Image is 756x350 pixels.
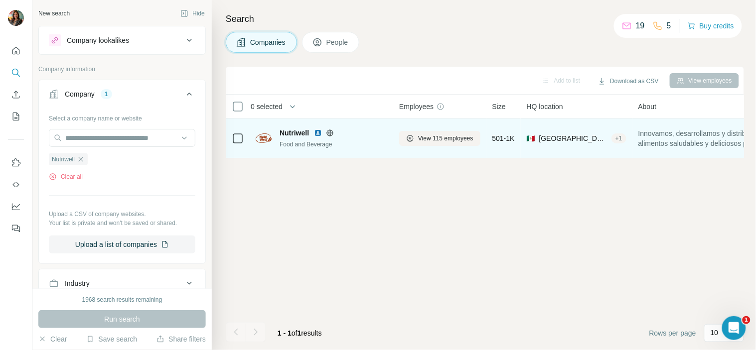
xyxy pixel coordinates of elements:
[86,334,137,344] button: Save search
[667,20,671,32] p: 5
[418,134,473,143] span: View 115 employees
[280,128,309,138] span: Nutriwell
[173,6,212,21] button: Hide
[38,65,206,74] p: Company information
[492,102,506,112] span: Size
[251,102,283,112] span: 0 selected
[492,133,515,143] span: 501-1K
[314,129,322,137] img: LinkedIn logo
[611,134,626,143] div: + 1
[8,198,24,216] button: Dashboard
[49,219,195,228] p: Your list is private and won't be saved or shared.
[49,172,83,181] button: Clear all
[539,133,607,143] span: [GEOGRAPHIC_DATA], [GEOGRAPHIC_DATA]
[67,35,129,45] div: Company lookalikes
[250,37,287,47] span: Companies
[65,89,95,99] div: Company
[101,90,112,99] div: 1
[8,108,24,125] button: My lists
[39,271,205,295] button: Industry
[292,329,298,337] span: of
[743,316,751,324] span: 1
[156,334,206,344] button: Share filters
[8,10,24,26] img: Avatar
[649,328,696,338] span: Rows per page
[49,110,195,123] div: Select a company name or website
[711,328,719,338] p: 10
[399,102,434,112] span: Employees
[65,278,90,288] div: Industry
[8,42,24,60] button: Quick start
[8,64,24,82] button: Search
[39,82,205,110] button: Company1
[280,140,387,149] div: Food and Beverage
[226,12,744,26] h4: Search
[256,133,272,143] img: Logo of Nutriwell
[399,131,480,146] button: View 115 employees
[52,155,75,164] span: Nutriwell
[8,176,24,194] button: Use Surfe API
[8,86,24,104] button: Enrich CSV
[82,295,162,304] div: 1968 search results remaining
[636,20,645,32] p: 19
[38,334,67,344] button: Clear
[722,316,746,340] iframe: Intercom live chat
[591,74,665,89] button: Download as CSV
[688,19,734,33] button: Buy credits
[527,133,535,143] span: 🇲🇽
[638,102,657,112] span: About
[38,9,70,18] div: New search
[49,210,195,219] p: Upload a CSV of company websites.
[278,329,322,337] span: results
[326,37,349,47] span: People
[527,102,563,112] span: HQ location
[298,329,302,337] span: 1
[49,235,195,253] button: Upload a list of companies
[8,154,24,172] button: Use Surfe on LinkedIn
[39,28,205,52] button: Company lookalikes
[8,220,24,237] button: Feedback
[278,329,292,337] span: 1 - 1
